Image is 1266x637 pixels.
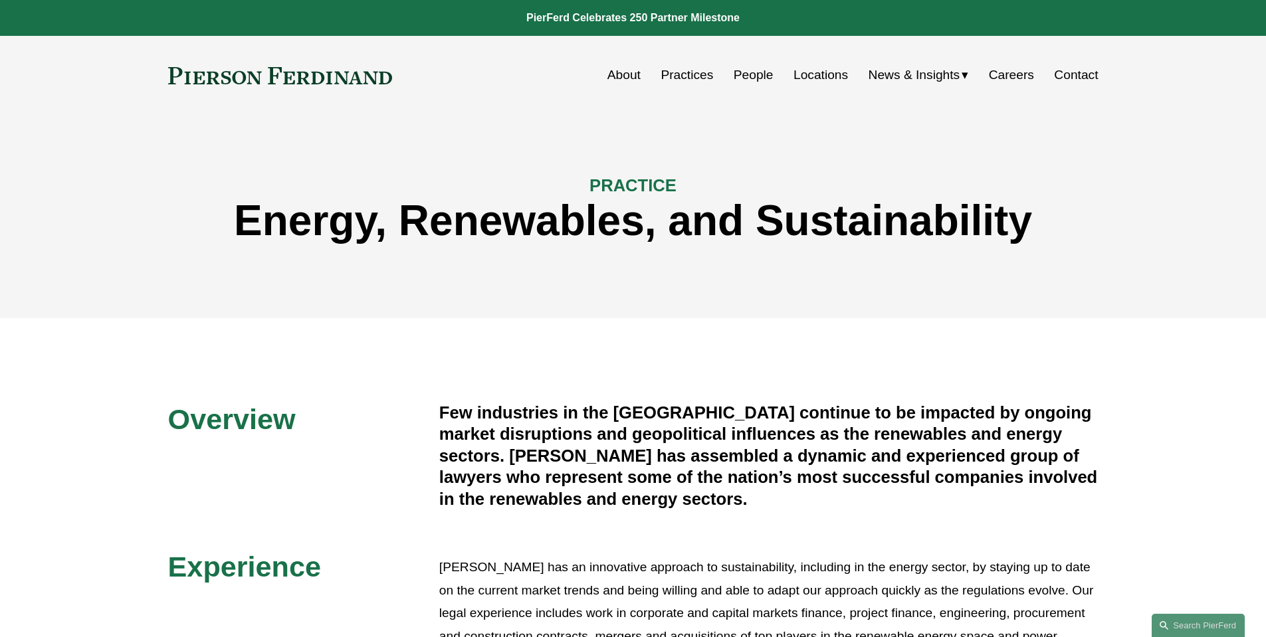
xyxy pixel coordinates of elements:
[1152,614,1245,637] a: Search this site
[168,403,296,435] span: Overview
[734,62,774,88] a: People
[869,64,960,87] span: News & Insights
[793,62,848,88] a: Locations
[661,62,713,88] a: Practices
[989,62,1034,88] a: Careers
[439,402,1099,509] h4: Few industries in the [GEOGRAPHIC_DATA] continue to be impacted by ongoing market disruptions and...
[869,62,969,88] a: folder dropdown
[168,551,321,583] span: Experience
[1054,62,1098,88] a: Contact
[607,62,641,88] a: About
[589,176,677,195] span: PRACTICE
[168,197,1099,245] h1: Energy, Renewables, and Sustainability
